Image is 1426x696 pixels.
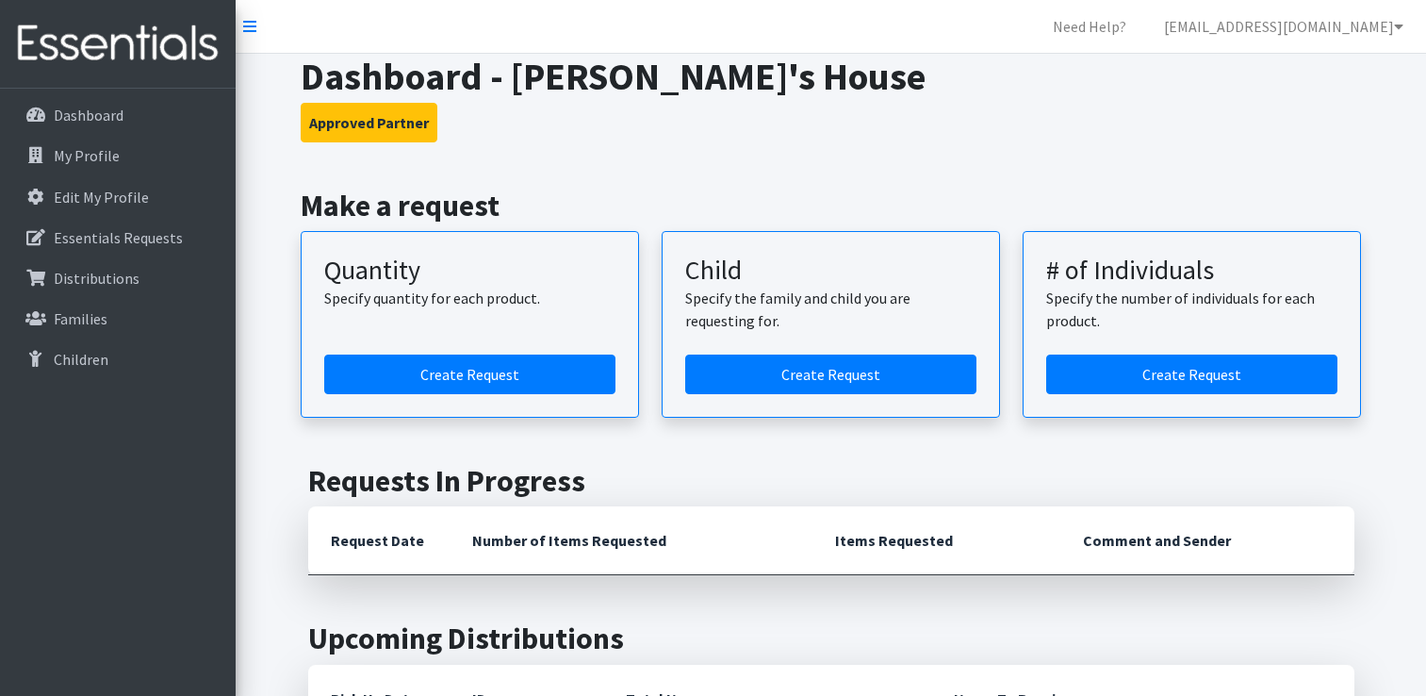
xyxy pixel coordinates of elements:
[54,309,107,328] p: Families
[54,350,108,369] p: Children
[8,300,228,338] a: Families
[1046,287,1337,332] p: Specify the number of individuals for each product.
[685,355,976,394] a: Create a request for a child or family
[8,259,228,297] a: Distributions
[8,340,228,378] a: Children
[1038,8,1141,45] a: Need Help?
[8,137,228,174] a: My Profile
[54,106,123,124] p: Dashboard
[8,12,228,75] img: HumanEssentials
[324,287,615,309] p: Specify quantity for each product.
[450,506,813,575] th: Number of Items Requested
[8,219,228,257] a: Essentials Requests
[1046,355,1337,394] a: Create a request by number of individuals
[54,146,120,165] p: My Profile
[54,269,139,288] p: Distributions
[685,255,976,287] h3: Child
[1060,506,1353,575] th: Comment and Sender
[812,506,1060,575] th: Items Requested
[324,255,615,287] h3: Quantity
[301,54,1361,99] h1: Dashboard - [PERSON_NAME]'s House
[1046,255,1337,287] h3: # of Individuals
[8,178,228,216] a: Edit My Profile
[8,96,228,134] a: Dashboard
[685,287,976,332] p: Specify the family and child you are requesting for.
[308,463,1354,499] h2: Requests In Progress
[308,621,1354,656] h2: Upcoming Distributions
[54,228,183,247] p: Essentials Requests
[1149,8,1418,45] a: [EMAIL_ADDRESS][DOMAIN_NAME]
[301,103,437,142] button: Approved Partner
[301,188,1361,224] h2: Make a request
[308,506,450,575] th: Request Date
[54,188,149,207] p: Edit My Profile
[324,355,615,394] a: Create a request by quantity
